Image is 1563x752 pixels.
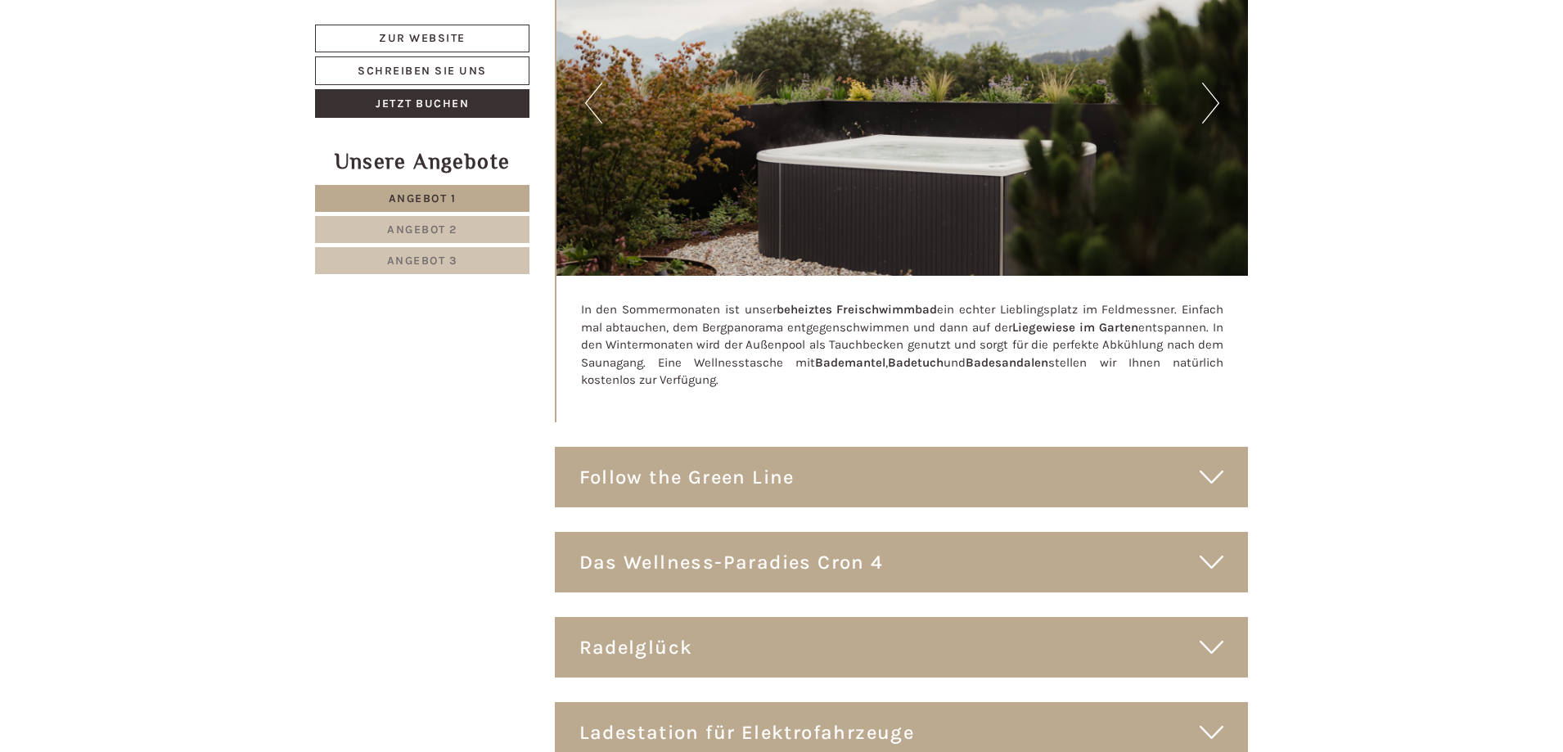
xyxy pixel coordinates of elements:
div: Das Wellness-Paradies Cron 4 [555,532,1249,592]
strong: Bademantel [815,355,885,370]
span: Angebot 1 [389,191,457,205]
div: Unsere Angebote [315,146,529,177]
span: Angebot 3 [387,254,458,268]
a: Schreiben Sie uns [315,56,529,85]
button: Senden [540,431,643,460]
div: Radelglück [555,617,1249,678]
button: Previous [585,83,602,124]
button: Next [1202,83,1219,124]
small: 19:09 [25,79,266,91]
a: Jetzt buchen [315,89,529,118]
div: [DATE] [293,12,350,40]
strong: Liegewiese im Garten [1012,320,1138,335]
strong: Badesandalen [966,355,1048,370]
span: Angebot 2 [387,223,457,236]
div: Follow the Green Line [555,447,1249,507]
div: Hotel B&B Feldmessner [25,47,266,61]
strong: beheiztes Freischwimmbad [777,302,938,317]
p: In den Sommermonaten ist unser ein echter Lieblingsplatz im Feldmessner. Einfach mal abtauchen, d... [581,301,1224,389]
div: Guten Tag, wie können wir Ihnen helfen? [12,44,274,94]
strong: Badetuch [888,355,944,370]
a: Zur Website [315,25,529,52]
